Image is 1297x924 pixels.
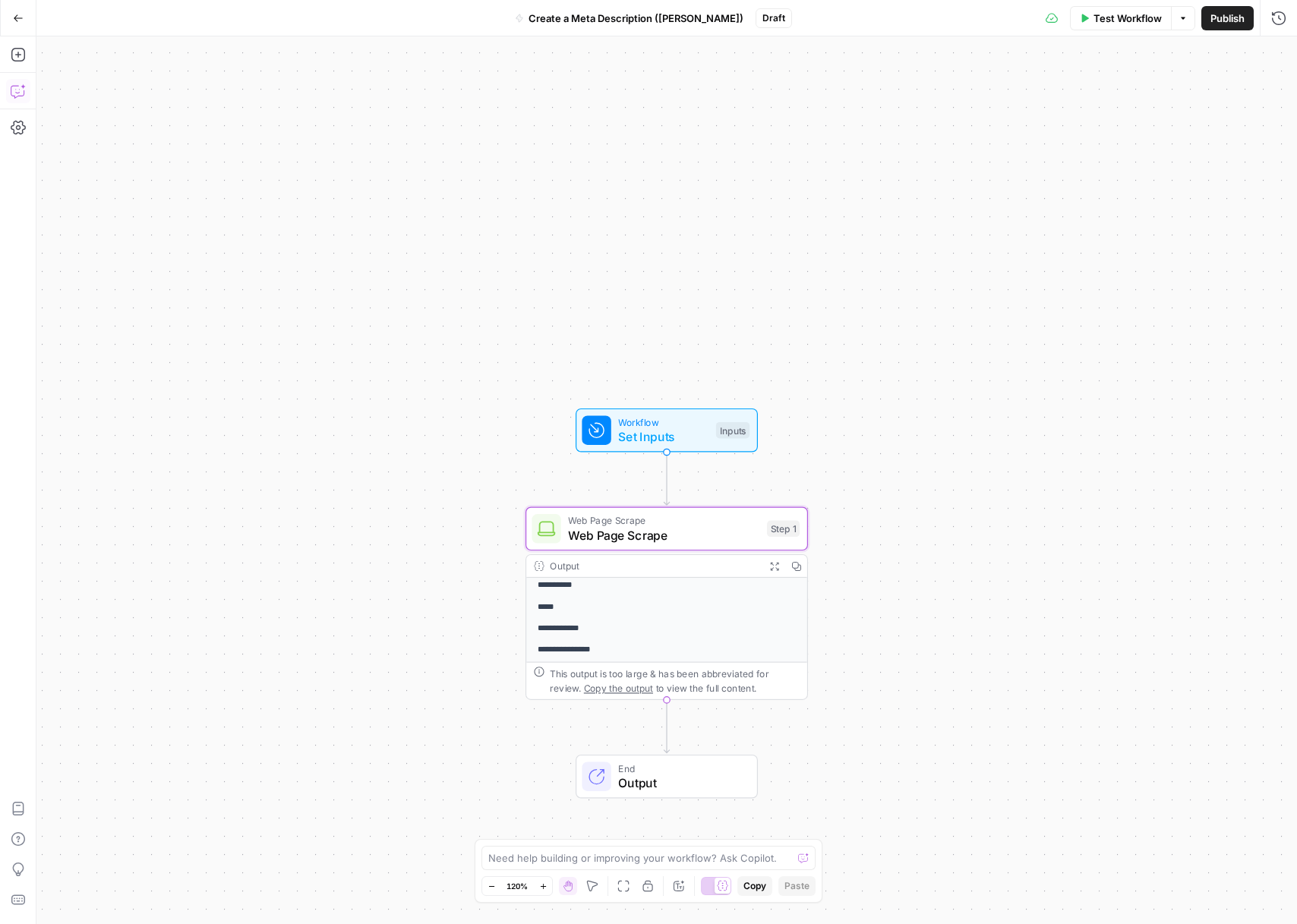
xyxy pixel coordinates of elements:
span: Create a Meta Description ([PERSON_NAME]) [529,11,743,26]
span: 120% [506,880,528,892]
g: Edge from step_1 to end [664,700,669,753]
span: Copy [743,879,766,893]
button: Copy [737,876,772,896]
span: Test Workflow [1093,11,1162,26]
div: Step 1 [767,521,800,538]
button: Publish [1201,6,1254,30]
span: Draft [762,11,785,25]
div: Inputs [716,422,749,439]
button: Test Workflow [1070,6,1171,30]
button: Paste [778,876,816,896]
div: This output is too large & has been abbreviated for review. to view the full content. [550,667,800,695]
span: Set Inputs [618,427,708,446]
span: Publish [1210,11,1245,26]
g: Edge from start to step_1 [664,453,669,506]
div: EndOutput [525,755,808,799]
span: Workflow [618,415,708,429]
div: Output [550,559,758,573]
span: Paste [784,879,809,893]
span: Copy the output [584,683,653,693]
span: Web Page Scrape [568,526,759,544]
div: WorkflowSet InputsInputs [525,408,808,453]
button: Create a Meta Description ([PERSON_NAME]) [506,6,753,30]
span: Output [618,774,742,792]
span: Web Page Scrape [568,513,759,528]
span: End [618,761,742,775]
